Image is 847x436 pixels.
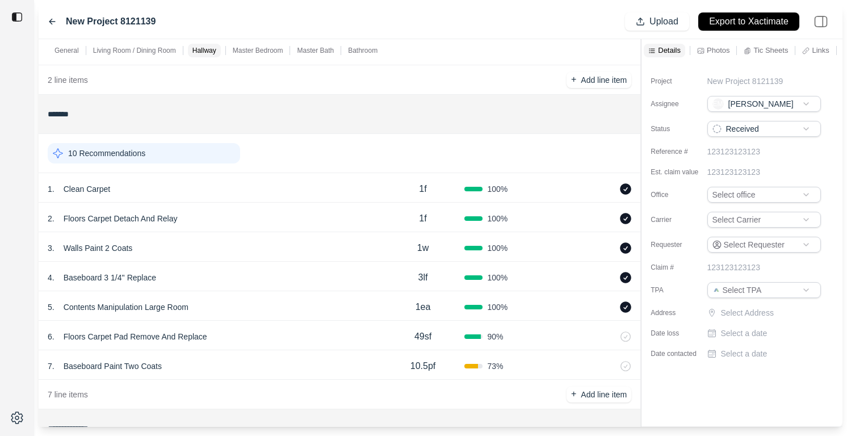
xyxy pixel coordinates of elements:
[11,11,23,23] img: toggle sidebar
[651,215,707,224] label: Carrier
[59,270,161,286] p: Baseboard 3 1/4'' Replace
[487,213,508,224] span: 100 %
[651,329,707,338] label: Date loss
[54,46,79,55] p: General
[59,358,166,374] p: Baseboard Paint Two Coats
[48,242,54,254] p: 3 .
[48,272,54,283] p: 4 .
[651,349,707,358] label: Date contacted
[68,148,145,159] p: 10 Recommendations
[48,389,88,400] p: 7 line items
[651,124,707,133] label: Status
[59,299,193,315] p: Contents Manipulation Large Room
[707,166,760,178] p: 123123123123
[59,240,137,256] p: Walls Paint 2 Coats
[651,263,707,272] label: Claim #
[658,45,681,55] p: Details
[651,167,707,177] label: Est. claim value
[571,388,576,401] p: +
[649,15,678,28] p: Upload
[66,15,156,28] label: New Project 8121139
[625,12,689,31] button: Upload
[59,211,182,227] p: Floors Carpet Detach And Relay
[48,183,54,195] p: 1 .
[567,72,631,88] button: +Add line item
[571,73,576,86] p: +
[651,286,707,295] label: TPA
[410,359,435,373] p: 10.5pf
[297,46,334,55] p: Master Bath
[581,74,627,86] p: Add line item
[192,46,216,55] p: Hallway
[651,147,707,156] label: Reference #
[651,190,707,199] label: Office
[753,45,788,55] p: Tic Sheets
[721,328,768,339] p: Select a date
[233,46,283,55] p: Master Bedroom
[709,15,789,28] p: Export to Xactimate
[581,389,627,400] p: Add line item
[419,182,426,196] p: 1f
[417,241,429,255] p: 1w
[48,331,54,342] p: 6 .
[707,45,729,55] p: Photos
[721,307,823,318] p: Select Address
[487,301,508,313] span: 100 %
[487,183,508,195] span: 100 %
[567,387,631,403] button: +Add line item
[48,301,54,313] p: 5 .
[48,213,54,224] p: 2 .
[707,146,760,157] p: 123123123123
[707,76,783,87] p: New Project 8121139
[48,74,88,86] p: 2 line items
[707,262,760,273] p: 123123123123
[348,46,378,55] p: Bathroom
[487,272,508,283] span: 100 %
[418,271,428,284] p: 3lf
[651,308,707,317] label: Address
[651,77,707,86] label: Project
[651,240,707,249] label: Requester
[487,331,503,342] span: 90 %
[93,46,176,55] p: Living Room / Dining Room
[721,348,768,359] p: Select a date
[487,360,503,372] span: 73 %
[416,300,431,314] p: 1ea
[808,9,833,34] img: right-panel.svg
[651,99,707,108] label: Assignee
[419,212,426,225] p: 1f
[487,242,508,254] span: 100 %
[812,45,829,55] p: Links
[414,330,431,343] p: 49sf
[59,329,212,345] p: Floors Carpet Pad Remove And Replace
[48,360,54,372] p: 7 .
[698,12,799,31] button: Export to Xactimate
[59,181,115,197] p: Clean Carpet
